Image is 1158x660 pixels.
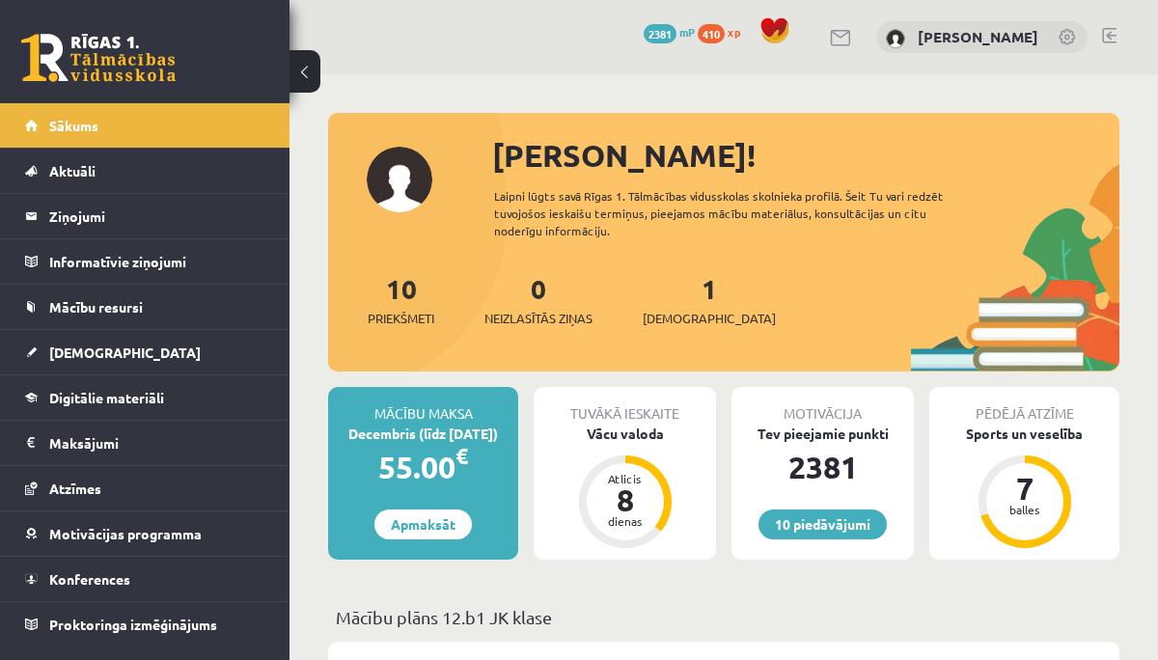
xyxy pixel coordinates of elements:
a: 0Neizlasītās ziņas [484,271,593,328]
a: Sākums [25,103,265,148]
span: xp [728,24,740,40]
a: Sports un veselība 7 balles [929,424,1119,551]
div: Vācu valoda [534,424,716,444]
div: Motivācija [731,387,914,424]
span: Priekšmeti [368,309,434,328]
a: Aktuāli [25,149,265,193]
a: Digitālie materiāli [25,375,265,420]
div: Laipni lūgts savā Rīgas 1. Tālmācības vidusskolas skolnieka profilā. Šeit Tu vari redzēt tuvojošo... [494,187,969,239]
div: Tev pieejamie punkti [731,424,914,444]
a: 410 xp [698,24,750,40]
div: 8 [596,484,654,515]
div: Atlicis [596,473,654,484]
legend: Ziņojumi [49,194,265,238]
legend: Informatīvie ziņojumi [49,239,265,284]
img: Adriana Ansone [886,29,905,48]
span: 410 [698,24,725,43]
a: [DEMOGRAPHIC_DATA] [25,330,265,374]
div: 7 [996,473,1054,504]
span: [DEMOGRAPHIC_DATA] [49,344,201,361]
div: 55.00 [328,444,518,490]
div: [PERSON_NAME]! [492,132,1119,179]
span: Proktoringa izmēģinājums [49,616,217,633]
span: Motivācijas programma [49,525,202,542]
a: Rīgas 1. Tālmācības vidusskola [21,34,176,82]
a: Mācību resursi [25,285,265,329]
div: Mācību maksa [328,387,518,424]
div: Sports un veselība [929,424,1119,444]
span: Sākums [49,117,98,134]
a: Vācu valoda Atlicis 8 dienas [534,424,716,551]
span: Aktuāli [49,162,96,179]
a: Ziņojumi [25,194,265,238]
a: 2381 mP [644,24,695,40]
div: dienas [596,515,654,527]
span: 2381 [644,24,676,43]
a: 10Priekšmeti [368,271,434,328]
span: Mācību resursi [49,298,143,316]
span: Atzīmes [49,480,101,497]
span: Digitālie materiāli [49,389,164,406]
a: [PERSON_NAME] [918,27,1038,46]
legend: Maksājumi [49,421,265,465]
div: balles [996,504,1054,515]
a: Maksājumi [25,421,265,465]
a: Motivācijas programma [25,511,265,556]
div: 2381 [731,444,914,490]
span: Neizlasītās ziņas [484,309,593,328]
span: Konferences [49,570,130,588]
div: Tuvākā ieskaite [534,387,716,424]
a: Atzīmes [25,466,265,510]
a: Proktoringa izmēģinājums [25,602,265,646]
p: Mācību plāns 12.b1 JK klase [336,604,1112,630]
span: € [455,442,468,470]
a: Konferences [25,557,265,601]
div: Decembris (līdz [DATE]) [328,424,518,444]
a: 1[DEMOGRAPHIC_DATA] [643,271,776,328]
a: Apmaksāt [374,509,472,539]
span: mP [679,24,695,40]
a: 10 piedāvājumi [758,509,887,539]
a: Informatīvie ziņojumi [25,239,265,284]
span: [DEMOGRAPHIC_DATA] [643,309,776,328]
div: Pēdējā atzīme [929,387,1119,424]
